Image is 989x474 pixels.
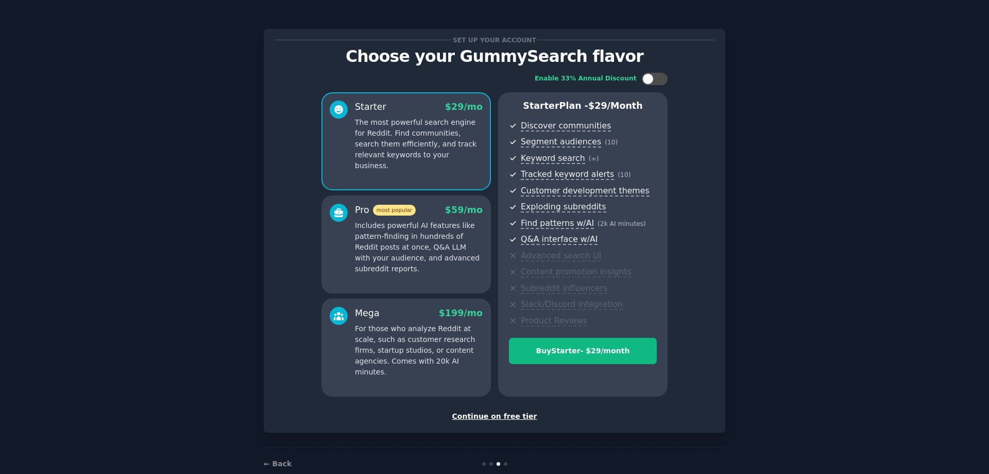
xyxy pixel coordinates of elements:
span: Advanced search UI [521,251,601,261]
div: Enable 33% Annual Discount [535,74,637,84]
div: Continue on free tier [275,411,714,422]
span: Subreddit influencers [521,283,607,294]
span: $ 199 /mo [439,308,483,318]
p: The most powerful search engine for Reddit. Find communities, search them efficiently, and track ... [355,117,483,171]
div: Pro [355,204,416,217]
a: ← Back [264,460,292,468]
span: Slack/Discord integration [521,299,623,310]
span: Discover communities [521,121,611,132]
span: Exploding subreddits [521,202,606,213]
span: ( 2k AI minutes ) [598,220,646,227]
span: Product Reviews [521,316,587,326]
button: BuyStarter- $29/month [509,338,657,364]
span: Q&A interface w/AI [521,234,598,245]
p: Choose your GummySearch flavor [275,47,714,66]
span: ( 10 ) [605,139,618,146]
span: Content promotion insights [521,267,632,277]
p: Includes powerful AI features like pattern-finding in hundreds of Reddit posts at once, Q&A LLM w... [355,220,483,274]
span: Segment audiences [521,137,601,148]
p: For those who analyze Reddit at scale, such as customer research firms, startup studios, or conte... [355,323,483,378]
span: $ 29 /mo [445,102,483,112]
span: Find patterns w/AI [521,218,594,229]
span: Set up your account [451,35,538,45]
span: most popular [373,205,416,216]
div: Starter [355,101,386,113]
div: Mega [355,307,380,320]
span: ( ∞ ) [589,155,599,162]
p: Starter Plan - [509,100,657,112]
span: $ 59 /mo [445,205,483,215]
span: Tracked keyword alerts [521,169,614,180]
div: Buy Starter - $ 29 /month [509,346,656,356]
span: ( 10 ) [618,171,630,178]
span: Customer development themes [521,186,650,197]
span: Keyword search [521,153,585,164]
span: $ 29 /month [588,101,643,111]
